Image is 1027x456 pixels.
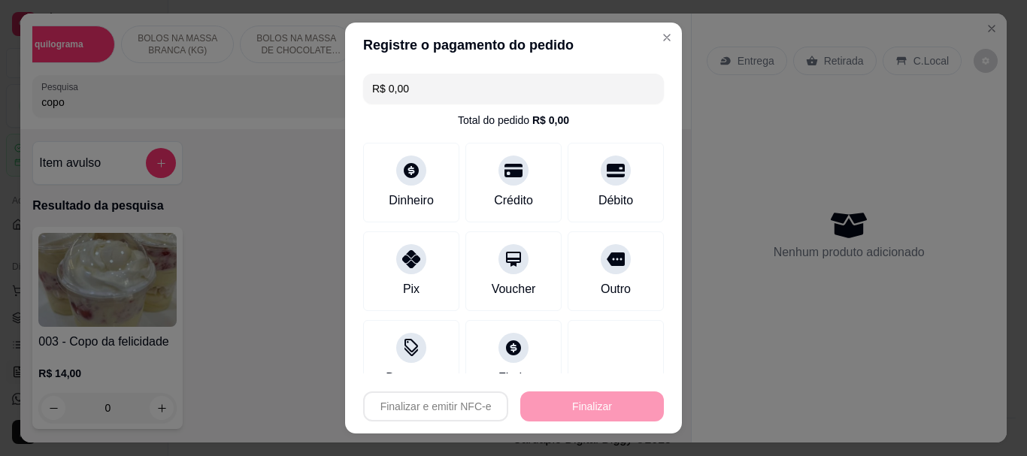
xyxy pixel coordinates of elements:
div: Outro [601,280,631,298]
div: Voucher [492,280,536,298]
div: R$ 0,00 [532,113,569,128]
div: Crédito [494,192,533,210]
input: Ex.: hambúrguer de cordeiro [372,74,655,104]
header: Registre o pagamento do pedido [345,23,682,68]
button: Close [655,26,679,50]
div: Desconto [386,369,437,387]
div: Pix [403,280,420,298]
div: Débito [598,192,633,210]
div: Dinheiro [389,192,434,210]
div: Fiado [498,369,529,387]
div: Total do pedido [458,113,569,128]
